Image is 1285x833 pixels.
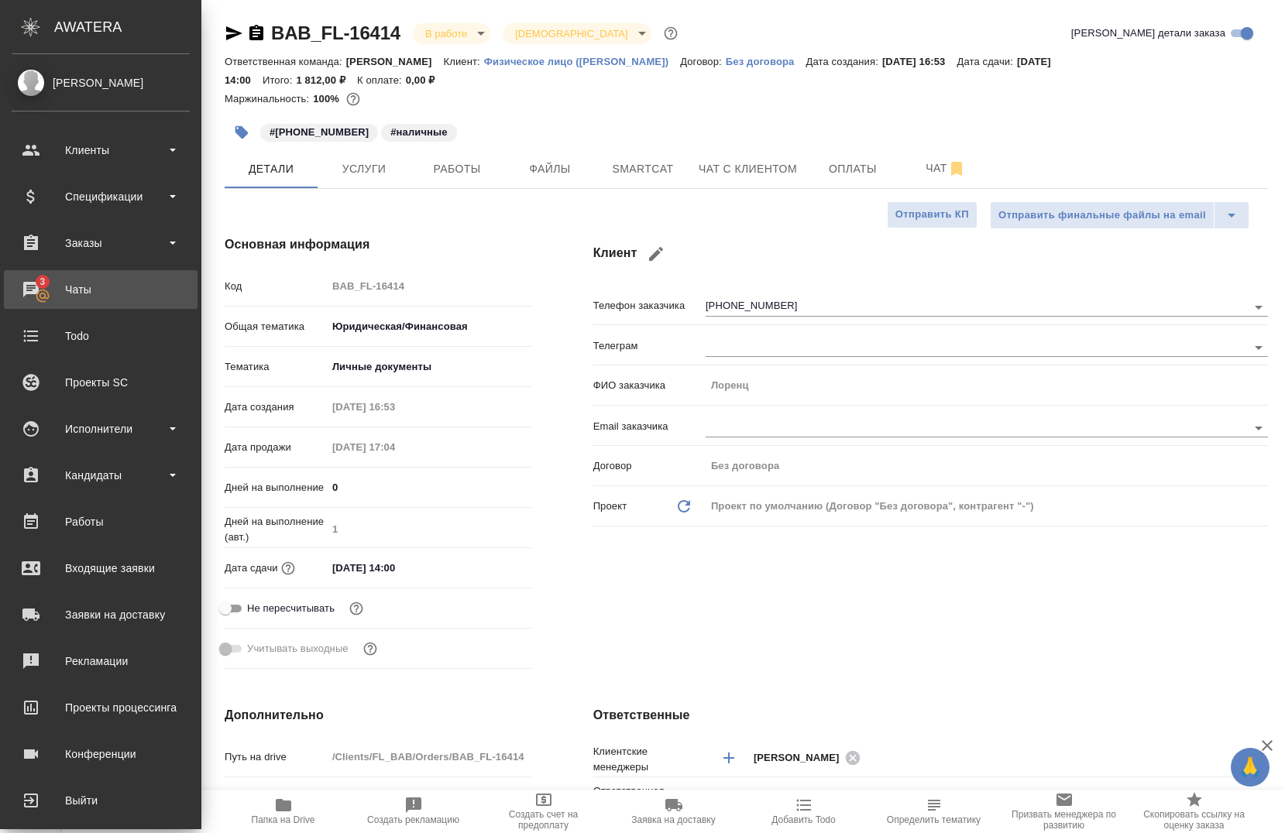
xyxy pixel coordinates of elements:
p: Клиент: [444,56,484,67]
div: Личные документы [327,354,531,380]
input: Пустое поле [327,518,531,540]
a: Заявки на доставку [4,595,198,634]
button: Папка на Drive [218,790,349,833]
p: Ответственная команда [593,783,675,814]
div: Кандидаты [12,464,190,487]
span: Отправить финальные файлы на email [998,207,1206,225]
a: Проекты SC [4,363,198,402]
span: +7 930 964 16 10 [259,125,380,138]
button: Open [1248,297,1270,318]
span: Чат [909,159,983,178]
button: Отправить КП [887,201,977,228]
input: Пустое поле [327,436,462,458]
p: #[PHONE_NUMBER] [270,125,369,140]
span: Учитывать выходные [247,641,349,656]
a: Конференции [4,735,198,773]
span: Файлы [513,159,587,179]
p: Email заказчика [593,419,706,434]
p: 0,00 ₽ [406,74,447,86]
button: Добавить Todo [739,790,869,833]
span: Не пересчитывать [247,601,335,616]
p: Договор [593,458,706,474]
input: ✎ Введи что-нибудь [327,557,462,579]
div: Работы [12,510,190,533]
span: Создать счет на предоплату [488,809,600,831]
input: Пустое поле [706,454,1268,477]
p: Дней на выполнение [225,480,327,495]
div: Выйти [12,789,190,812]
p: Дата создания: [806,56,881,67]
p: Телефон заказчика [593,298,706,314]
div: Проекты SC [12,371,190,394]
button: Если добавить услуги и заполнить их объемом, то дата рассчитается автоматически [278,558,298,578]
input: Пустое поле [327,746,531,768]
div: В работе [503,23,651,44]
span: Определить тематику [887,814,981,825]
h4: Основная информация [225,235,531,254]
a: Физическое лицо ([PERSON_NAME]) [484,54,680,67]
button: 🙏 [1231,748,1270,787]
span: Заявка на доставку [631,814,715,825]
div: Заказы [12,231,190,255]
a: BAB_FL-16414 [271,22,400,43]
p: 1 812,00 ₽ [296,74,357,86]
a: Без договора [726,54,806,67]
button: Open [1248,417,1270,439]
svg: Отписаться [947,159,966,178]
button: Определить тематику [869,790,999,833]
p: Путь на drive [225,749,327,765]
button: Скопировать ссылку [247,24,266,43]
div: Проект по умолчанию (Договор "Без договора", контрагент "-") [706,493,1268,519]
button: Включи, если не хочешь, чтобы указанная дата сдачи изменилась после переставления заказа в 'Подтв... [346,598,366,619]
a: Работы [4,502,198,541]
div: Проекты процессинга [12,696,190,719]
button: Open [1248,337,1270,358]
button: Скопировать ссылку для ЯМессенджера [225,24,243,43]
div: Исполнители [12,417,190,440]
p: Итого: [263,74,296,86]
p: Физическое лицо ([PERSON_NAME]) [484,56,680,67]
p: 100% [313,93,343,105]
input: Пустое поле [706,374,1268,396]
a: Выйти [4,781,198,820]
button: Добавить менеджера [710,739,747,776]
p: [PERSON_NAME] [346,56,444,67]
span: Создать рекламацию [367,814,459,825]
div: AWATERA [54,12,201,43]
button: Призвать менеджера по развитию [999,790,1129,833]
span: [PERSON_NAME] детали заказа [1071,26,1225,41]
a: Входящие заявки [4,549,198,588]
button: 0.10 RUB; [343,89,363,109]
p: Дата сдачи: [957,56,1017,67]
span: Папка на Drive [252,814,315,825]
div: Клиенты [12,139,190,162]
p: Тематика [225,359,327,375]
p: Проект [593,499,627,514]
p: [DATE] 16:53 [882,56,957,67]
div: Юридическая/Финансовая [327,314,531,340]
span: 3 [30,274,54,290]
button: Отправить финальные файлы на email [990,201,1215,229]
p: Телеграм [593,338,706,354]
p: К оплате: [357,74,406,86]
p: ФИО заказчика [593,378,706,393]
div: [PERSON_NAME] [706,786,1268,812]
button: Добавить тэг [225,115,259,149]
span: Услуги [327,159,401,179]
a: 3Чаты [4,270,198,309]
span: Чат с клиентом [699,159,797,179]
p: Дней на выполнение (авт.) [225,514,327,545]
div: split button [990,201,1249,229]
p: Ответственная команда: [225,56,346,67]
h4: Ответственные [593,706,1268,725]
div: [PERSON_NAME] [12,74,190,91]
input: Пустое поле [327,396,462,418]
h4: Клиент [593,235,1268,273]
span: Призвать менеджера по развитию [1008,809,1120,831]
h4: Дополнительно [225,706,531,725]
span: 🙏 [1237,751,1263,783]
p: #наличные [390,125,447,140]
button: В работе [421,27,472,40]
p: Договор: [680,56,726,67]
p: Код [225,279,327,294]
